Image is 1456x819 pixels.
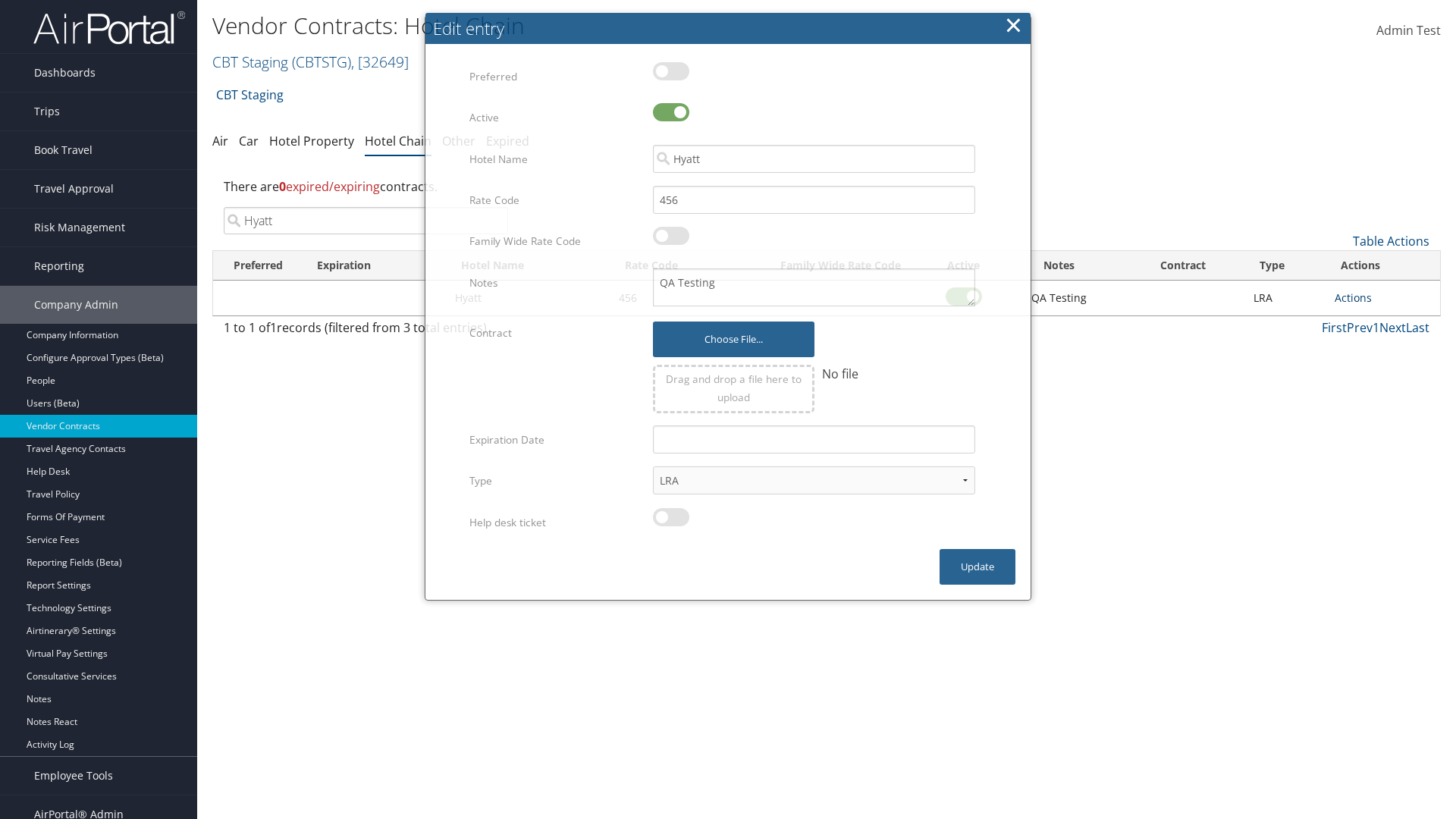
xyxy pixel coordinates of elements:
label: Contract [469,318,642,347]
a: First [1322,319,1347,336]
td: LRA [1246,281,1327,315]
button: Update [940,549,1015,585]
span: Admin Test [1376,22,1441,39]
th: Contract: activate to sort column ascending [1119,251,1245,281]
img: airportal-logo.png [33,10,185,45]
label: Type [469,466,642,495]
a: Table Actions [1353,233,1429,249]
a: Actions [1335,290,1372,305]
label: Help desk ticket [469,508,642,537]
span: ( CBTSTG ) [292,52,351,72]
div: Edit entry [433,17,1031,40]
a: Next [1379,319,1406,336]
th: Notes: activate to sort column ascending [999,251,1119,281]
a: CBT Staging [212,52,409,72]
span: expired/expiring [279,178,380,195]
strong: 0 [279,178,286,195]
a: Hotel Chain [365,133,431,149]
label: Hotel Name [469,145,642,174]
h1: Vendor Contracts: Hotel Chain [212,10,1031,42]
span: Book Travel [34,131,93,169]
div: 1 to 1 of records (filtered from 3 total entries) [224,318,508,344]
span: No file [822,366,858,382]
a: Last [1406,319,1429,336]
th: Actions [1327,251,1440,281]
span: Trips [34,93,60,130]
a: Hotel Property [269,133,354,149]
span: 1 [270,319,277,336]
span: Risk Management [34,209,125,246]
label: Active [469,103,642,132]
label: Notes [469,268,642,297]
th: Preferred: activate to sort column ascending [213,251,303,281]
label: Expiration Date [469,425,642,454]
span: , [ 32649 ] [351,52,409,72]
th: Expiration: activate to sort column ascending [303,251,447,281]
span: Dashboards [34,54,96,92]
span: Drag and drop a file here to upload [666,372,802,404]
label: Family Wide Rate Code [469,227,642,256]
span: Company Admin [34,286,118,324]
a: 1 [1373,319,1379,336]
input: Search [224,207,508,234]
th: Type: activate to sort column ascending [1246,251,1327,281]
span: Reporting [34,247,84,285]
button: × [1005,10,1022,40]
label: Preferred [469,62,642,91]
a: Air [212,133,228,149]
div: There are contracts. [212,166,1441,207]
label: Rate Code [469,186,642,215]
a: Car [239,133,259,149]
a: Admin Test [1376,8,1441,55]
span: Employee Tools [34,757,113,795]
a: Prev [1347,319,1373,336]
span: Travel Approval [34,170,114,208]
span: QA Testing [1031,290,1087,305]
a: CBT Staging [216,80,284,110]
